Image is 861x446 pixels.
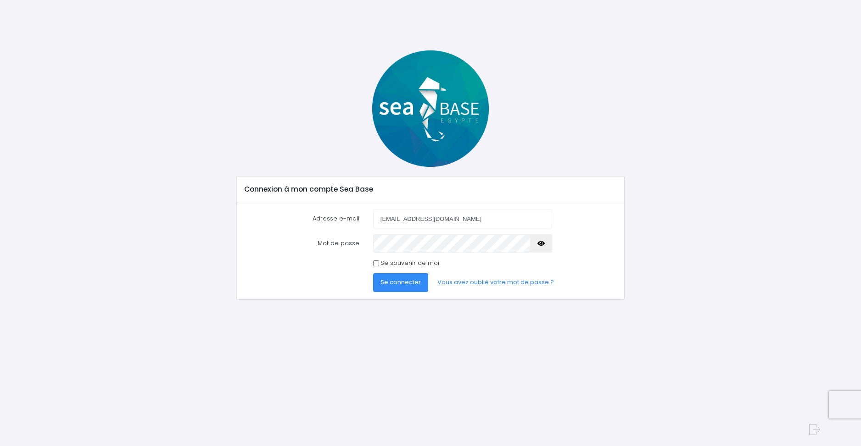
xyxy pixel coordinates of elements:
div: Connexion à mon compte Sea Base [237,176,624,202]
label: Se souvenir de moi [380,259,439,268]
label: Mot de passe [238,234,366,253]
button: Se connecter [373,273,428,292]
label: Adresse e-mail [238,209,366,228]
span: Se connecter [380,278,421,286]
a: Vous avez oublié votre mot de passe ? [430,273,561,292]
